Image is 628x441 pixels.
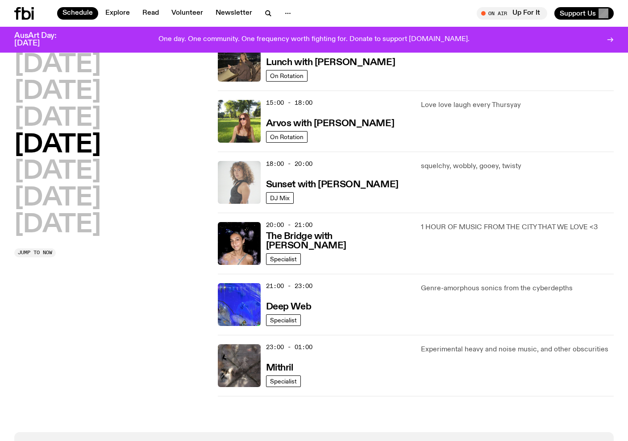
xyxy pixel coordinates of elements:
[477,7,547,20] button: On AirUp For It
[218,39,261,82] img: Izzy Page stands above looking down at Opera Bar. She poses in front of the Harbour Bridge in the...
[560,9,596,17] span: Support Us
[270,133,304,140] span: On Rotation
[266,343,312,351] span: 23:00 - 01:00
[270,256,297,262] span: Specialist
[421,100,614,111] p: Love love laugh every Thursyay
[270,194,290,201] span: DJ Mix
[18,250,52,255] span: Jump to now
[421,161,614,172] p: squelchy, wobbly, gooey, twisty
[421,344,614,355] p: Experimental heavy and noise music, and other obscurities
[266,58,395,67] h3: Lunch with [PERSON_NAME]
[266,230,411,251] a: The Bridge with [PERSON_NAME]
[14,213,101,238] button: [DATE]
[266,221,312,229] span: 20:00 - 21:00
[14,53,101,78] button: [DATE]
[57,7,98,20] a: Schedule
[266,314,301,326] a: Specialist
[266,180,399,190] h3: Sunset with [PERSON_NAME]
[270,317,297,323] span: Specialist
[266,192,294,204] a: DJ Mix
[14,159,101,184] button: [DATE]
[266,119,394,128] h3: Arvos with [PERSON_NAME]
[266,302,311,312] h3: Deep Web
[14,32,71,47] h3: AusArt Day: [DATE]
[210,7,258,20] a: Newsletter
[218,344,261,387] img: An abstract artwork in mostly grey, with a textural cross in the centre. There are metallic and d...
[14,248,56,257] button: Jump to now
[266,363,293,373] h3: Mithril
[266,362,293,373] a: Mithril
[166,7,208,20] a: Volunteer
[14,106,101,131] button: [DATE]
[266,178,399,190] a: Sunset with [PERSON_NAME]
[266,375,301,387] a: Specialist
[14,133,101,158] button: [DATE]
[266,160,312,168] span: 18:00 - 20:00
[218,100,261,143] img: Lizzie Bowles is sitting in a bright green field of grass, with dark sunglasses and a black top. ...
[266,282,312,290] span: 21:00 - 23:00
[270,378,297,384] span: Specialist
[218,283,261,326] img: An abstract artwork, in bright blue with amorphous shapes, illustrated shimmers and small drawn c...
[266,253,301,265] a: Specialist
[266,70,308,82] a: On Rotation
[14,186,101,211] button: [DATE]
[266,131,308,143] a: On Rotation
[266,117,394,128] a: Arvos with [PERSON_NAME]
[421,222,614,233] p: 1 HOUR OF MUSIC FROM THE CITY THAT WE LOVE <3
[158,36,470,44] p: One day. One community. One frequency worth fighting for. Donate to support [DOMAIN_NAME].
[266,56,395,67] a: Lunch with [PERSON_NAME]
[270,72,304,79] span: On Rotation
[137,7,164,20] a: Read
[266,99,312,107] span: 15:00 - 18:00
[218,161,261,204] img: Tangela looks past her left shoulder into the camera with an inquisitive look. She is wearing a s...
[100,7,135,20] a: Explore
[554,7,614,20] button: Support Us
[14,79,101,104] button: [DATE]
[266,301,311,312] a: Deep Web
[266,232,411,251] h3: The Bridge with [PERSON_NAME]
[421,283,614,294] p: Genre-amorphous sonics from the cyberdepths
